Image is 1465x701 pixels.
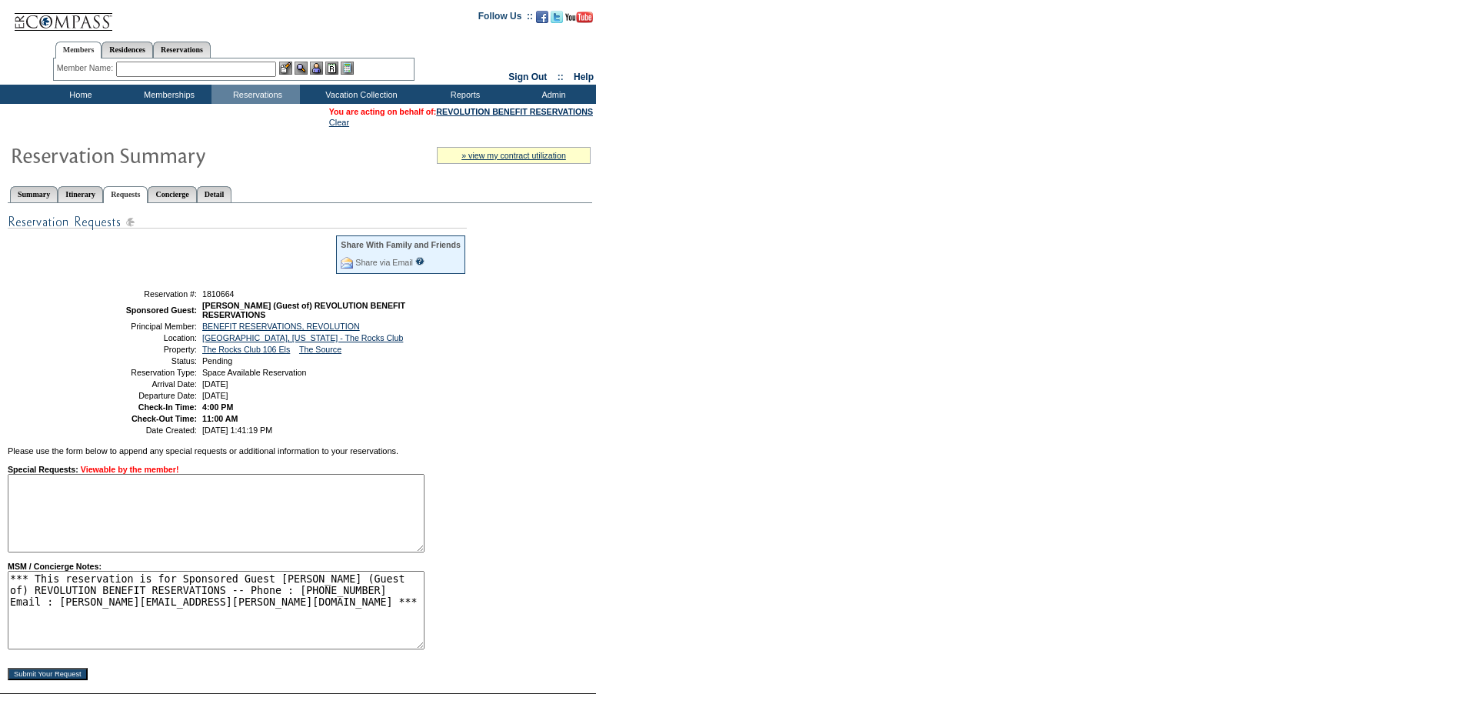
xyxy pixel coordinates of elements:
input: Submit Your Request [8,668,88,680]
td: Reports [419,85,508,104]
a: Clear [329,118,349,127]
a: Itinerary [58,186,103,202]
td: Departure Date: [87,391,197,400]
strong: Sponsored Guest: [126,305,197,315]
td: Reservation Type: [87,368,197,377]
span: [DATE] [202,379,228,389]
a: The Source [299,345,341,354]
strong: MSM / Concierge Notes: [8,562,425,651]
a: Reservations [153,42,211,58]
a: Sign Out [508,72,547,82]
img: Reservaton Summary [10,139,318,170]
span: [PERSON_NAME] (Guest of) REVOLUTION BENEFIT RESERVATIONS [202,301,405,319]
input: What is this? [415,257,425,265]
td: Arrival Date: [87,379,197,389]
a: » view my contract utilization [461,151,566,160]
span: [DATE] 1:41:19 PM [202,426,272,435]
span: You are acting on behalf of: [329,107,593,116]
span: :: [558,72,564,82]
strong: Check-In Time: [138,402,197,412]
td: Home [35,85,123,104]
td: Vacation Collection [300,85,419,104]
div: Share With Family and Friends [341,240,461,249]
strong: Check-Out Time: [132,414,197,423]
textarea: *** This reservation is for Sponsored Guest [PERSON_NAME] (Guest of) REVOLUTION BENEFIT RESERVATI... [8,571,425,649]
td: Follow Us :: [478,9,533,28]
a: The Rocks Club 106 Els [202,345,290,354]
strong: Special Requests: [8,465,78,474]
img: Impersonate [310,62,323,75]
a: BENEFIT RESERVATIONS, REVOLUTION [202,322,360,331]
span: Viewable by the member! [81,465,179,474]
img: Reservations [325,62,338,75]
a: Subscribe to our YouTube Channel [565,15,593,25]
a: Summary [10,186,58,202]
span: 1810664 [202,289,235,299]
td: Status: [87,356,197,366]
span: Space Available Reservation [202,368,306,377]
a: Detail [197,186,232,202]
a: Concierge [148,186,196,202]
a: REVOLUTION BENEFIT RESERVATIONS [436,107,593,116]
td: Property: [87,345,197,354]
img: Follow us on Twitter [551,11,563,23]
span: Please use the form below to append any special requests or additional information to your reserv... [8,446,398,456]
a: [GEOGRAPHIC_DATA], [US_STATE] - The Rocks Club [202,333,403,342]
td: Memberships [123,85,211,104]
td: Date Created: [87,426,197,435]
a: Follow us on Twitter [551,15,563,25]
span: 4:00 PM [202,402,233,412]
a: Requests [103,186,148,203]
img: View [295,62,308,75]
a: Members [55,42,102,58]
span: 11:00 AM [202,414,238,423]
img: Become our fan on Facebook [536,11,548,23]
span: Pending [202,356,232,366]
td: Reservations [211,85,300,104]
a: Become our fan on Facebook [536,15,548,25]
span: [DATE] [202,391,228,400]
a: Share via Email [355,258,413,267]
td: Admin [508,85,596,104]
div: Member Name: [57,62,116,75]
img: b_edit.gif [279,62,292,75]
a: Residences [102,42,153,58]
img: Subscribe to our YouTube Channel [565,12,593,23]
td: Principal Member: [87,322,197,331]
td: Reservation #: [87,289,197,299]
a: Help [574,72,594,82]
img: b_calculator.gif [341,62,354,75]
img: Special Requests [8,212,467,232]
td: Location: [87,333,197,342]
